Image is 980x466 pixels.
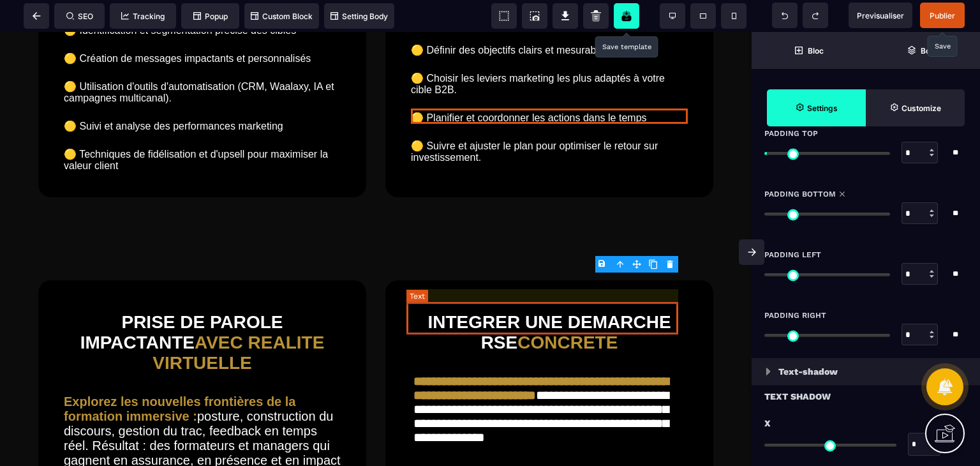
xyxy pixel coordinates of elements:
text: 🟡 Choisir les leviers marketing les plus adaptés à votre cible B2B. [411,37,688,64]
strong: Customize [902,103,941,113]
text: 🟡 Définir des objectifs clairs et mesurables [411,9,688,24]
span: Preview [849,3,912,28]
text: 🟡 Suivi et analyse des performances marketing [64,85,341,100]
h2: PRISE DE PAROLE IMPACTANTE [64,274,341,348]
span: SEO [66,11,93,21]
strong: Bloc [808,46,824,56]
text: 🟡 Création de messages impactants et personnalisés [64,17,341,33]
span: Screenshot [522,3,547,29]
span: X [764,416,771,431]
span: Open Style Manager [866,89,965,126]
span: Settings [767,89,866,126]
b: Explorez les nouvelles frontières de la formation immersive : [64,363,299,391]
span: Publier [930,11,955,20]
text: 🟡 Techniques de fidélisation et d'upsell pour maximiser la valeur client [64,113,341,140]
strong: Settings [807,103,838,113]
text: 🟡 Suivre et ajuster le plan pour optimiser le retour sur investissement. [411,105,688,135]
span: Setting Body [330,11,388,21]
img: loading [766,368,771,375]
span: Padding Top [764,128,818,139]
span: Previsualiser [857,11,904,20]
text: 🟡 Utilisation d'outils d'automatisation (CRM, Waalaxy, IA et campagnes multicanal). [64,45,341,72]
span: View components [491,3,517,29]
text: posture, construction du discours, gestion du trac, feedback en temps réel. Résultat : des format... [64,359,341,454]
span: Popup [193,11,228,21]
span: CONCRETE [517,301,618,320]
text: 🟡 Planifier et coordonner les actions dans le temps [411,77,688,92]
p: Text-shadow [778,364,838,379]
span: Open Blocks [752,32,866,69]
h2: INTEGRER UNE DEMARCHE RSE [411,274,688,327]
span: Padding Right [764,310,826,320]
span: Padding Bottom [764,189,836,199]
span: Custom Block [251,11,313,21]
span: Padding Left [764,250,821,260]
strong: Body [921,46,939,56]
span: Tracking [121,11,165,21]
span: Open Layer Manager [866,32,980,69]
span: AVEC REALITE VIRTUELLE [152,301,329,341]
span: Text Shadow [764,389,831,404]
